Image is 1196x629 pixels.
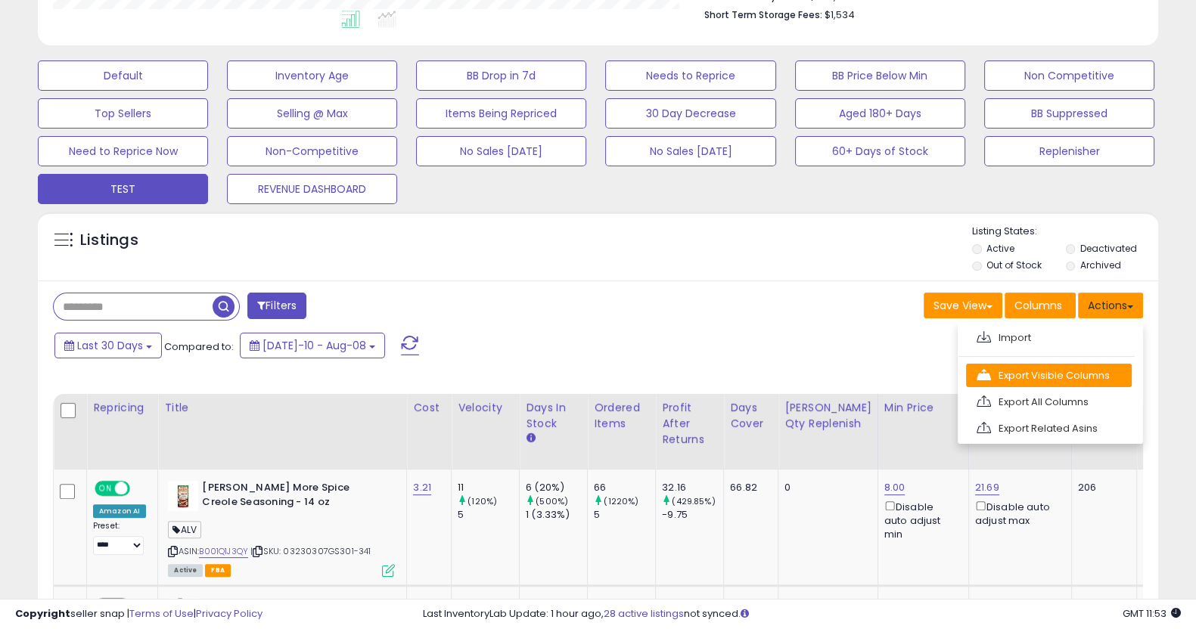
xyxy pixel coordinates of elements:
div: 32.16 [662,481,723,494]
div: Days Cover [730,400,772,432]
a: Export All Columns [966,390,1132,414]
button: Non-Competitive [227,136,397,166]
button: BB Price Below Min [795,60,965,91]
a: 8.00 [884,480,906,495]
span: ON [96,482,115,495]
th: Please note that this number is a calculation based on your required days of coverage and your ve... [778,394,878,469]
small: (500%) [536,495,568,507]
button: Columns [1005,293,1076,318]
a: Export Related Asins [966,417,1132,440]
button: REVENUE DASHBOARD [227,174,397,204]
span: Last 30 Days [77,338,143,353]
button: Save View [924,293,1002,318]
label: Out of Stock [986,259,1042,271]
span: Compared to: [164,339,234,354]
div: ASIN: [168,481,395,575]
label: Active [986,242,1014,255]
div: Disable auto adjust min [884,498,957,541]
a: Import [966,326,1132,349]
div: Last InventoryLab Update: 1 hour ago, not synced. [423,607,1181,621]
div: 6 (20%) [526,481,587,494]
button: Needs to Reprice [605,60,775,91]
label: Deactivated [1080,242,1136,255]
button: No Sales [DATE] [605,136,775,166]
button: Replenisher [984,136,1154,166]
span: FBA [205,564,231,577]
button: Non Competitive [984,60,1154,91]
button: Actions [1078,293,1143,318]
button: BB Suppressed [984,98,1154,129]
div: 66.82 [730,481,766,494]
strong: Copyright [15,606,70,621]
div: [PERSON_NAME] Qty Replenish [784,400,871,432]
span: | SKU: 03230307GS301-341 [250,545,371,557]
div: Repricing [93,400,151,416]
button: Need to Reprice Now [38,136,208,166]
button: BB Drop in 7d [416,60,586,91]
button: Last 30 Days [54,333,162,358]
span: All listings currently available for purchase on Amazon [168,564,203,577]
a: Export Visible Columns [966,364,1132,387]
button: Filters [247,293,306,319]
div: 5 [458,508,519,522]
button: [DATE]-10 - Aug-08 [240,333,385,358]
div: Velocity [458,400,513,416]
div: Min Price [884,400,962,416]
button: 30 Day Decrease [605,98,775,129]
div: Ordered Items [594,400,649,432]
span: ALV [168,521,201,538]
button: Selling @ Max [227,98,397,129]
button: Top Sellers [38,98,208,129]
span: Columns [1014,298,1062,313]
small: (429.85%) [672,495,715,507]
h5: Listings [80,230,138,251]
div: 5 [594,508,655,522]
div: Disable auto adjust max [975,498,1060,528]
button: TEST [38,174,208,204]
button: Default [38,60,208,91]
div: seller snap | | [15,607,262,621]
button: 60+ Days of Stock [795,136,965,166]
div: -9.75 [662,508,723,522]
small: (120%) [468,495,497,507]
a: Privacy Policy [196,606,262,621]
button: Inventory Age [227,60,397,91]
div: Preset: [93,521,146,554]
button: Aged 180+ Days [795,98,965,129]
a: B001Q1J3QY [199,545,248,558]
div: 11 [458,481,519,494]
a: Terms of Use [129,606,194,621]
a: 21.69 [975,480,999,495]
div: 1 (3.33%) [526,508,587,522]
div: Title [164,400,400,416]
div: 0 [784,481,866,494]
div: Amazon AI [93,504,146,518]
div: Cost [413,400,445,416]
label: Archived [1080,259,1120,271]
span: [DATE]-10 - Aug-08 [262,338,366,353]
small: (1220%) [604,495,638,507]
a: 28 active listings [604,606,684,621]
button: Items Being Repriced [416,98,586,129]
button: No Sales [DATE] [416,136,586,166]
span: OFF [128,482,152,495]
div: 206 [1078,481,1125,494]
div: Days In Stock [526,400,581,432]
span: 2025-09-8 11:53 GMT [1123,606,1181,621]
b: Short Term Storage Fees: [704,8,822,21]
a: 3.21 [413,480,431,495]
p: Listing States: [972,225,1158,239]
div: Profit After Returns [662,400,717,448]
span: $1,534 [825,8,855,22]
small: Days In Stock. [526,432,535,445]
b: [PERSON_NAME] More Spice Creole Seasoning - 14 oz [202,481,386,513]
div: 66 [594,481,655,494]
img: 41ypIBW-HgL._SL40_.jpg [168,481,198,511]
